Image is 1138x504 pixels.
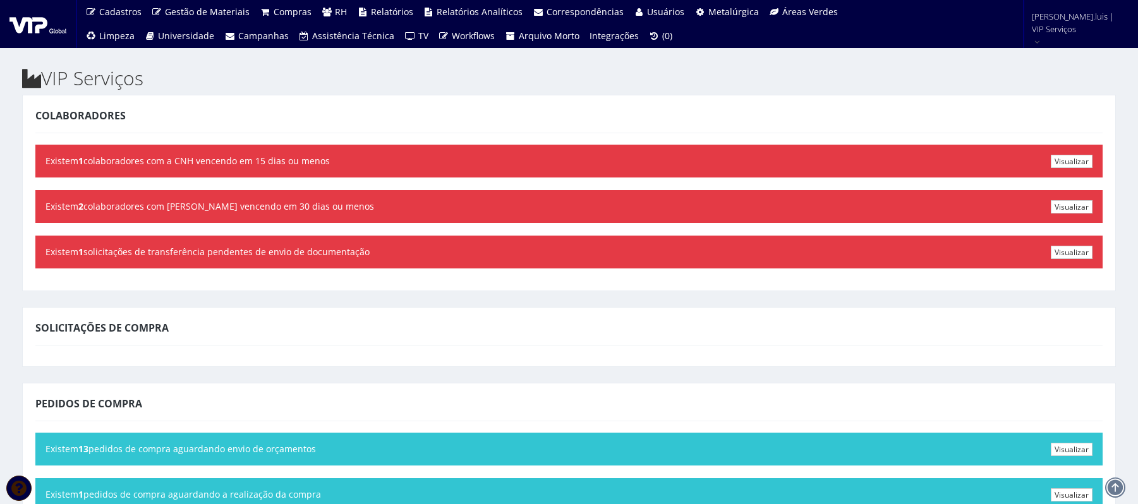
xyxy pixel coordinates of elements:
span: Assistência Técnica [312,30,394,42]
a: (0) [644,24,678,48]
span: Compras [274,6,312,18]
a: Visualizar [1051,200,1093,213]
a: Integrações [584,24,644,48]
span: Cadastros [99,6,142,18]
span: Usuários [647,6,684,18]
span: Universidade [158,30,214,42]
span: Pedidos de Compra [35,397,142,411]
a: Visualizar [1051,246,1093,259]
span: RH [335,6,347,18]
b: 2 [78,200,83,212]
a: Workflows [433,24,500,48]
span: TV [418,30,428,42]
span: (0) [662,30,672,42]
a: Campanhas [219,24,294,48]
a: Visualizar [1051,443,1093,456]
span: Workflows [452,30,495,42]
img: logo [9,15,66,33]
span: Campanhas [238,30,289,42]
span: Correspondências [547,6,624,18]
span: Relatórios Analíticos [437,6,523,18]
span: Gestão de Materiais [165,6,250,18]
b: 1 [78,488,83,500]
a: Visualizar [1051,155,1093,168]
div: Existem solicitações de transferência pendentes de envio de documentação [35,236,1103,268]
span: Colaboradores [35,109,126,123]
a: Assistência Técnica [294,24,400,48]
span: Solicitações de Compra [35,321,169,335]
span: Limpeza [99,30,135,42]
a: Universidade [140,24,220,48]
a: Visualizar [1051,488,1093,501]
b: 1 [78,155,83,167]
b: 1 [78,246,83,258]
span: Arquivo Morto [519,30,579,42]
a: Limpeza [80,24,140,48]
span: [PERSON_NAME].luis | VIP Serviços [1032,10,1122,35]
a: TV [399,24,433,48]
span: Relatórios [371,6,413,18]
span: Metalúrgica [708,6,759,18]
div: Existem colaboradores com [PERSON_NAME] vencendo em 30 dias ou menos [35,190,1103,223]
b: 13 [78,443,88,455]
a: Arquivo Morto [500,24,584,48]
h2: VIP Serviços [22,68,1116,88]
span: Integrações [590,30,639,42]
span: Áreas Verdes [782,6,838,18]
div: Existem colaboradores com a CNH vencendo em 15 dias ou menos [35,145,1103,177]
div: Existem pedidos de compra aguardando envio de orçamentos [35,433,1103,465]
